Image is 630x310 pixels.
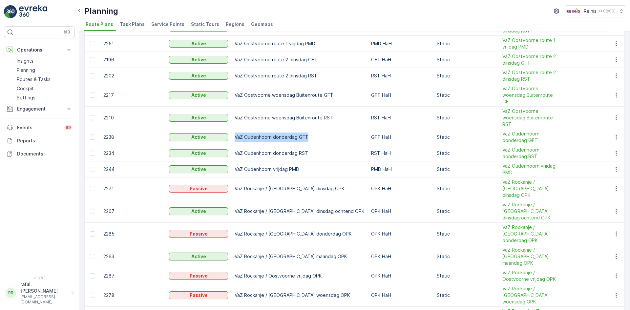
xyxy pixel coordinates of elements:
a: VaZ Oostvoorne woensdag Buitenroute GFT [502,85,561,105]
span: VaZ Oostvoorne woensdag Buitenroute RST [502,108,561,128]
p: Routes & Tasks [17,76,51,83]
p: Active [191,208,206,215]
p: 99 [66,125,71,130]
a: VaZ Oudenhoorn vrijdag PMD [502,163,561,176]
button: Active [169,133,228,141]
td: VaZ Rockanje / Oostvoorne vrijdag OPK [231,268,368,284]
a: VaZ Rockanje / Oostvoorne dinsdag OPK [502,179,561,198]
button: Active [169,40,228,48]
span: Static Tours [191,21,219,28]
td: VaZ Rockanje / [GEOGRAPHIC_DATA] donderdag OPK [231,223,368,245]
td: Static [433,36,499,52]
p: Engagement [17,106,62,112]
div: Toggle Row Selected [90,93,95,98]
td: 2238 [100,129,166,145]
span: v 1.48.1 [4,276,75,280]
button: Active [169,207,228,215]
p: Passive [190,292,208,299]
span: Task Plans [120,21,145,28]
div: Toggle Row Selected [90,151,95,156]
span: Geomaps [251,21,273,28]
td: VaZ Oostvoorne route 2 dinsdag RST [231,68,368,84]
a: Routes & Tasks [14,75,75,84]
div: Toggle Row Selected [90,73,95,78]
td: GFT HaH [368,52,433,68]
td: GFT HaH [368,84,433,107]
p: Active [191,253,206,260]
p: Passive [190,185,208,192]
td: Static [433,84,499,107]
span: Service Points [151,21,184,28]
td: Static [433,129,499,145]
td: OPK HaH [368,223,433,245]
td: Static [433,161,499,177]
a: VaZ Oostvoorne route 2 dinsdag GFT [502,53,561,66]
td: OPK HaH [368,268,433,284]
p: Operations [17,47,62,53]
td: RST HaH [368,145,433,161]
td: VaZ Oostvoorne route 2 dinsdag GFT [231,52,368,68]
td: VaZ Oostvoorne woensdag Buitenroute GFT [231,84,368,107]
span: VaZ Oudenhoorn donderdag RST [502,147,561,160]
td: VaZ Rockanje / [GEOGRAPHIC_DATA] woensdag OPK [231,284,368,307]
div: Toggle Row Selected [90,254,95,259]
span: Regions [226,21,244,28]
div: Toggle Row Selected [90,167,95,172]
span: VaZ Rockanje / [GEOGRAPHIC_DATA] dinsdag ochtend OPK [502,201,561,221]
td: 2244 [100,161,166,177]
p: Planning [17,67,35,73]
span: VaZ Rockanje / [GEOGRAPHIC_DATA] dinsdag OPK [502,179,561,198]
a: Events99 [4,121,75,134]
button: Active [169,56,228,64]
p: Active [191,40,206,47]
p: Active [191,166,206,173]
td: VaZ Oudenhoorn donderdag RST [231,145,368,161]
td: 2217 [100,84,166,107]
a: VaZ Rockanje / Oostvoorne dinsdag ochtend OPK [502,201,561,221]
span: VaZ Rockanje / [GEOGRAPHIC_DATA] woensdag OPK [502,285,561,305]
td: RST HaH [368,68,433,84]
a: VaZ Rockanje / Oostvoorne woensdag OPK [502,285,561,305]
td: 2251 [100,36,166,52]
td: PMD HaH [368,36,433,52]
td: 2234 [100,145,166,161]
div: Toggle Row Selected [90,186,95,191]
span: VaZ Rockanje / Oostvoorne vrijdag OPK [502,269,561,282]
button: RRrafal.[PERSON_NAME][EMAIL_ADDRESS][DOMAIN_NAME] [4,281,75,305]
button: Engagement [4,102,75,115]
td: GFT HaH [368,129,433,145]
button: Active [169,253,228,260]
td: Static [433,52,499,68]
td: 2271 [100,177,166,200]
div: Toggle Row Selected [90,231,95,237]
div: Toggle Row Selected [90,293,95,298]
div: Toggle Row Selected [90,209,95,214]
td: Static [433,200,499,223]
div: Toggle Row Selected [90,273,95,279]
p: rafal.[PERSON_NAME] [20,281,68,294]
p: Reinis [584,8,597,14]
p: Events [17,124,60,131]
td: OPK HaH [368,245,433,268]
a: VaZ Oudenhoorn donderdag GFT [502,131,561,144]
td: OPK HaH [368,200,433,223]
a: Documents [4,147,75,160]
p: ⌘B [64,30,70,35]
td: 2287 [100,268,166,284]
p: Insights [17,58,33,64]
a: VaZ Rockanje / Oostvoorne maandag OPK [502,247,561,266]
a: VaZ Oostvoorne route 1 vrijdag PMD [502,37,561,50]
span: Route Plans [86,21,113,28]
td: Static [433,223,499,245]
img: logo [4,5,17,18]
p: Active [191,56,206,63]
p: Active [191,134,206,140]
button: Active [169,91,228,99]
p: Active [191,114,206,121]
div: RR [6,288,16,298]
td: 2196 [100,52,166,68]
td: RST HaH [368,107,433,129]
td: Static [433,284,499,307]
